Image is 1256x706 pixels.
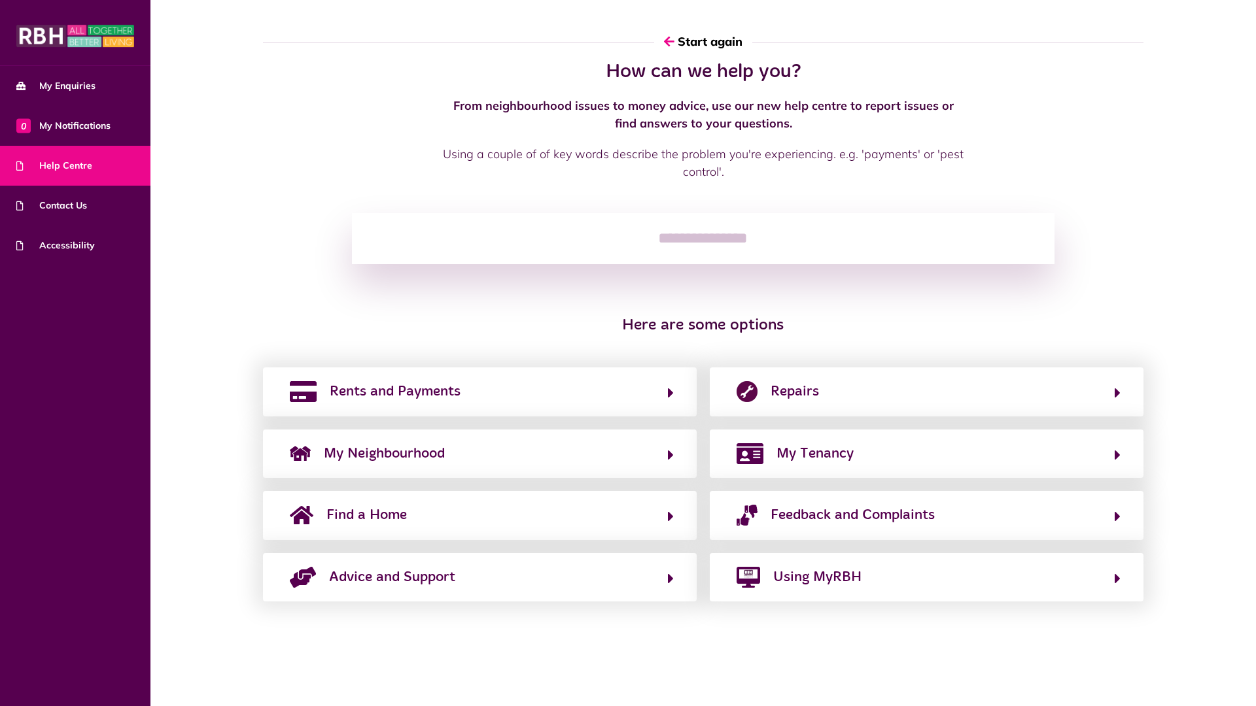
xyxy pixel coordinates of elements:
[733,504,1121,526] button: Feedback and Complaints
[733,566,1121,588] button: Using MyRBH
[324,443,445,464] span: My Neighbourhood
[453,98,954,131] strong: From neighbourhood issues to money advice, use our new help centre to report issues or find answe...
[290,505,313,526] img: home-solid.svg
[16,159,92,173] span: Help Centre
[442,145,965,180] p: Using a couple of of key words describe the problem you're experiencing. e.g. 'payments' or 'pest...
[737,381,758,402] img: report-repair.png
[326,505,407,526] span: Find a Home
[330,381,461,402] span: Rents and Payments
[286,443,674,465] button: My Neighbourhood
[263,316,1144,335] h3: Here are some options
[290,443,311,464] img: neighborhood.png
[737,443,763,464] img: my-tenancy.png
[286,504,674,526] button: Find a Home
[16,119,111,133] span: My Notifications
[16,118,31,133] span: 0
[771,381,819,402] span: Repairs
[16,23,134,49] img: MyRBH
[771,505,935,526] span: Feedback and Complaints
[286,380,674,403] button: Rents and Payments
[776,443,854,464] span: My Tenancy
[773,567,862,588] span: Using MyRBH
[290,567,316,588] img: advice-support-1.png
[329,567,455,588] span: Advice and Support
[737,567,760,588] img: desktop-solid.png
[16,199,87,212] span: Contact Us
[16,239,95,252] span: Accessibility
[737,505,758,526] img: complaints.png
[654,23,752,60] button: Start again
[442,60,965,84] h2: How can we help you?
[16,79,96,93] span: My Enquiries
[733,380,1121,403] button: Repairs
[290,381,317,402] img: rents-payments.png
[286,566,674,588] button: Advice and Support
[733,443,1121,465] button: My Tenancy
